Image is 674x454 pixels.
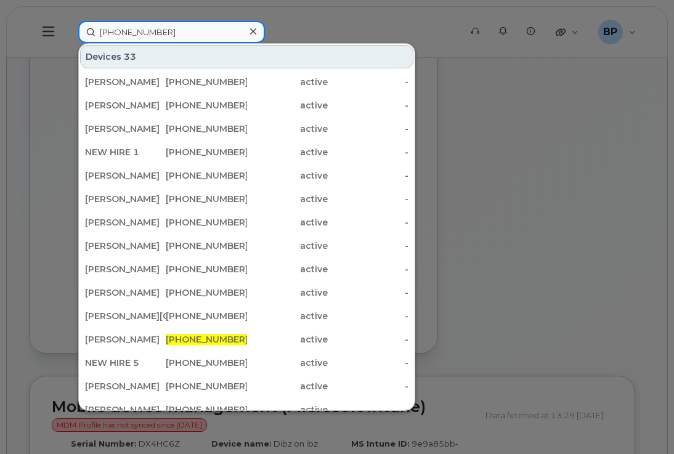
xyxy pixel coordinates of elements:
[80,94,413,116] a: [PERSON_NAME][PHONE_NUMBER]active-
[166,146,246,158] div: [PHONE_NUMBER]
[166,263,246,275] div: [PHONE_NUMBER]
[85,123,166,135] div: [PERSON_NAME]
[85,333,166,346] div: [PERSON_NAME]
[80,352,413,374] a: NEW HIRE 5[PHONE_NUMBER]active-
[328,403,408,416] div: -
[328,76,408,88] div: -
[247,310,328,322] div: active
[80,305,413,327] a: [PERSON_NAME][GEOGRAPHIC_DATA][PHONE_NUMBER]active-
[328,333,408,346] div: -
[247,263,328,275] div: active
[85,240,166,252] div: [PERSON_NAME]
[620,400,665,445] iframe: Messenger Launcher
[247,169,328,182] div: active
[166,76,246,88] div: [PHONE_NUMBER]
[166,216,246,229] div: [PHONE_NUMBER]
[85,216,166,229] div: [PERSON_NAME]
[80,375,413,397] a: [PERSON_NAME][PHONE_NUMBER]active-
[80,258,413,280] a: [PERSON_NAME][PHONE_NUMBER]active-
[247,357,328,369] div: active
[328,146,408,158] div: -
[80,118,413,140] a: [PERSON_NAME][PHONE_NUMBER]active-
[328,380,408,392] div: -
[85,310,166,322] div: [PERSON_NAME][GEOGRAPHIC_DATA]
[247,216,328,229] div: active
[166,193,246,205] div: [PHONE_NUMBER]
[247,193,328,205] div: active
[166,123,246,135] div: [PHONE_NUMBER]
[85,193,166,205] div: [PERSON_NAME]
[247,403,328,416] div: active
[328,263,408,275] div: -
[80,164,413,187] a: [PERSON_NAME][PHONE_NUMBER]active-
[80,399,413,421] a: [PERSON_NAME][PHONE_NUMBER]active-
[80,211,413,233] a: [PERSON_NAME][PHONE_NUMBER]active-
[328,123,408,135] div: -
[166,380,246,392] div: [PHONE_NUMBER]
[247,240,328,252] div: active
[166,357,246,369] div: [PHONE_NUMBER]
[166,169,246,182] div: [PHONE_NUMBER]
[80,328,413,351] a: [PERSON_NAME][PHONE_NUMBER]active-
[247,99,328,111] div: active
[247,333,328,346] div: active
[247,380,328,392] div: active
[328,286,408,299] div: -
[85,263,166,275] div: [PERSON_NAME]
[166,334,248,345] span: [PHONE_NUMBER]
[85,146,166,158] div: NEW HIRE 1
[80,235,413,257] a: [PERSON_NAME][PHONE_NUMBER]active-
[85,286,166,299] div: [PERSON_NAME]
[166,286,246,299] div: [PHONE_NUMBER]
[328,357,408,369] div: -
[328,99,408,111] div: -
[85,99,166,111] div: [PERSON_NAME]
[80,282,413,304] a: [PERSON_NAME][PHONE_NUMBER]active-
[328,193,408,205] div: -
[85,76,166,88] div: [PERSON_NAME]
[166,403,246,416] div: [PHONE_NUMBER]
[85,169,166,182] div: [PERSON_NAME]
[124,51,136,63] span: 33
[247,76,328,88] div: active
[85,403,166,416] div: [PERSON_NAME]
[78,21,265,43] input: Find something...
[328,216,408,229] div: -
[247,146,328,158] div: active
[328,169,408,182] div: -
[80,71,413,93] a: [PERSON_NAME][PHONE_NUMBER]active-
[328,240,408,252] div: -
[80,188,413,210] a: [PERSON_NAME][PHONE_NUMBER]active-
[166,99,246,111] div: [PHONE_NUMBER]
[166,240,246,252] div: [PHONE_NUMBER]
[80,45,413,68] div: Devices
[85,357,166,369] div: NEW HIRE 5
[166,310,246,322] div: [PHONE_NUMBER]
[328,310,408,322] div: -
[85,380,166,392] div: [PERSON_NAME]
[247,123,328,135] div: active
[80,141,413,163] a: NEW HIRE 1[PHONE_NUMBER]active-
[247,286,328,299] div: active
